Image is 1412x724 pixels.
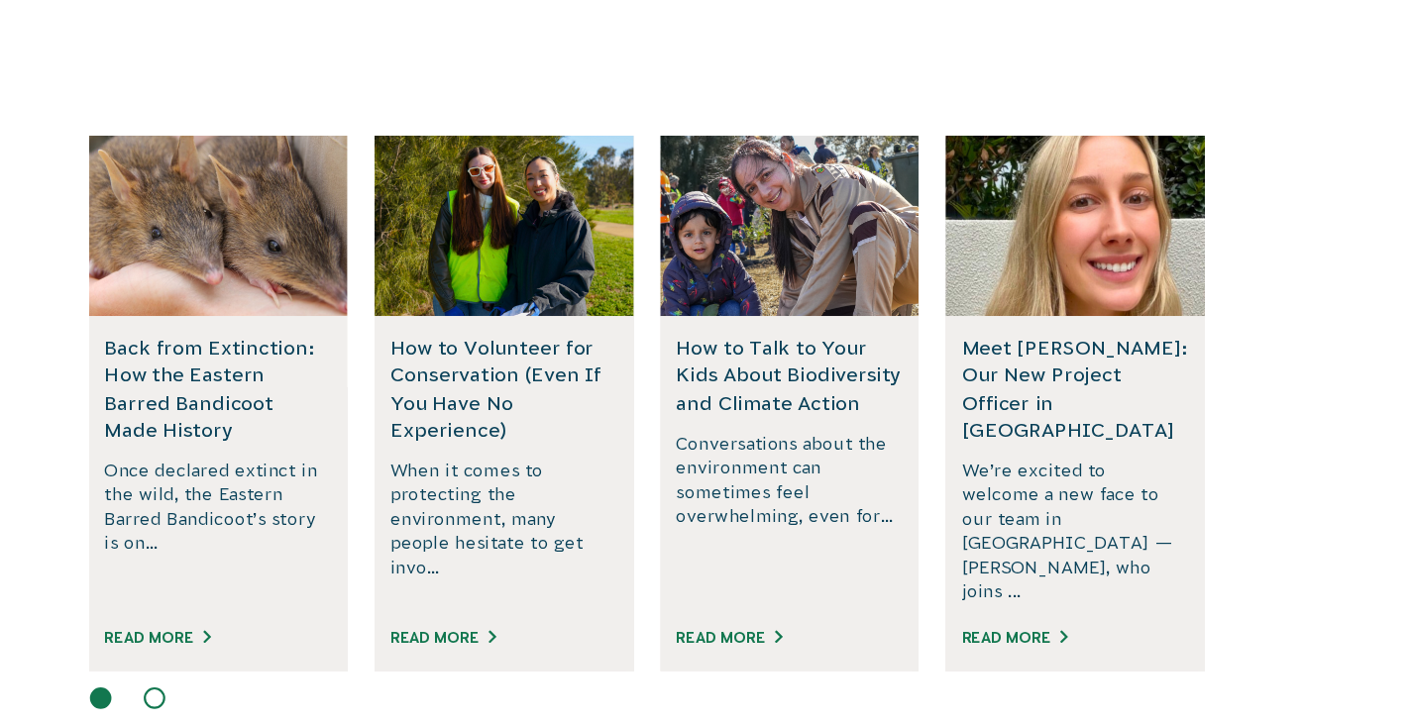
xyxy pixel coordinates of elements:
[732,618,829,634] a: Read More
[732,347,941,422] h5: How to Talk to Your Kids About Biodiversity and Climate Action
[995,347,1204,447] h5: Meet [PERSON_NAME]: Our New Project Officer in [GEOGRAPHIC_DATA]
[732,436,941,594] p: Conversations about the environment can sometimes feel overwhelming, even for...
[995,618,1092,634] a: Read More
[206,618,303,634] a: Read More
[469,461,678,593] p: When it comes to protecting the environment, many people hesitate to get invo...
[995,461,1204,593] p: We’re excited to welcome a new face to our team in [GEOGRAPHIC_DATA] — [PERSON_NAME], who joins ...
[206,461,415,593] p: Once declared extinct in the wild, the Eastern Barred Bandicoot’s story is on...
[206,347,415,447] h5: Back from Extinction: How the Eastern Barred Bandicoot Made History
[469,347,678,447] h5: How to Volunteer for Conservation (Even If You Have No Experience)
[469,618,566,634] a: Read More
